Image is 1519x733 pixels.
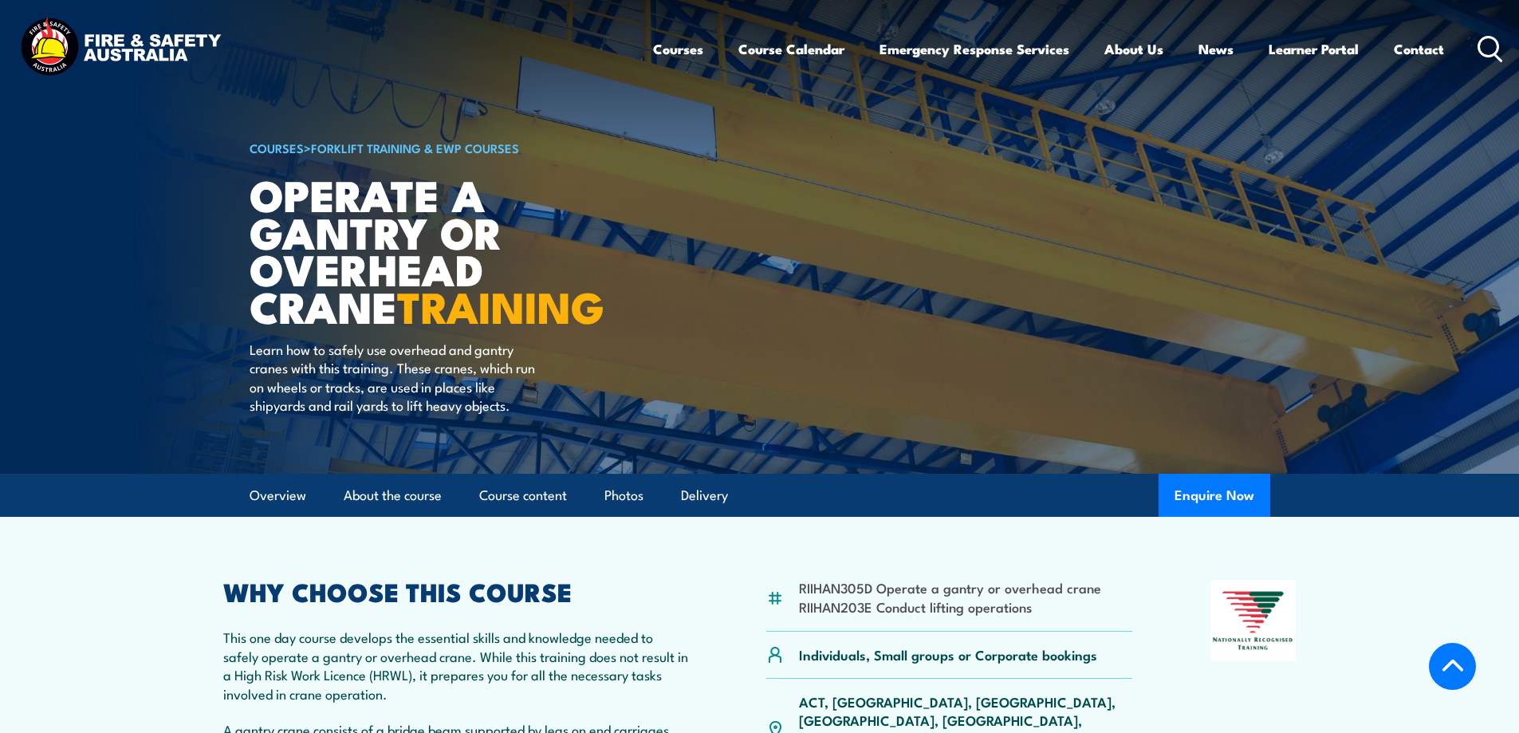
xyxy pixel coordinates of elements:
[1104,28,1163,70] a: About Us
[1198,28,1234,70] a: News
[880,28,1069,70] a: Emergency Response Services
[1269,28,1359,70] a: Learner Portal
[799,578,1101,597] li: RIIHAN305D Operate a gantry or overhead crane
[738,28,844,70] a: Course Calendar
[653,28,703,70] a: Courses
[250,340,541,415] p: Learn how to safely use overhead and gantry cranes with this training. These cranes, which run on...
[604,475,643,517] a: Photos
[799,597,1101,616] li: RIIHAN203E Conduct lifting operations
[479,475,567,517] a: Course content
[223,580,689,602] h2: WHY CHOOSE THIS COURSE
[799,645,1097,664] p: Individuals, Small groups or Corporate bookings
[311,139,519,156] a: Forklift Training & EWP Courses
[250,139,304,156] a: COURSES
[223,628,689,703] p: This one day course develops the essential skills and knowledge needed to safely operate a gantry...
[250,475,306,517] a: Overview
[250,138,643,157] h6: >
[1159,474,1270,517] button: Enquire Now
[250,175,643,325] h1: Operate a Gantry or Overhead Crane
[681,475,728,517] a: Delivery
[344,475,442,517] a: About the course
[1210,580,1297,661] img: Nationally Recognised Training logo.
[1394,28,1444,70] a: Contact
[397,272,604,338] strong: TRAINING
